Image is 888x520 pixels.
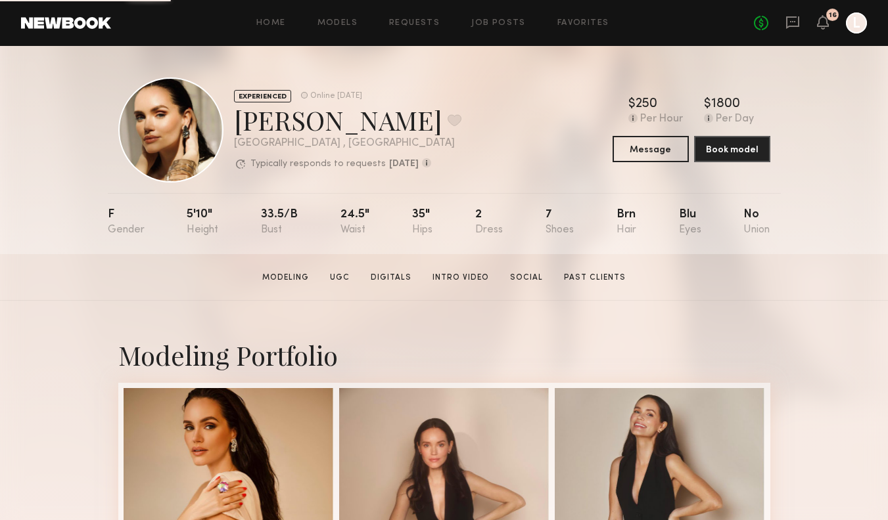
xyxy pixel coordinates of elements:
[846,12,867,33] a: L
[365,272,417,284] a: Digitals
[427,272,494,284] a: Intro Video
[234,102,461,137] div: [PERSON_NAME]
[187,209,218,236] div: 5'10"
[640,114,683,125] div: Per Hour
[108,209,145,236] div: F
[617,209,636,236] div: Brn
[694,136,770,162] button: Book model
[704,98,711,111] div: $
[250,160,386,169] p: Typically responds to requests
[310,92,362,100] div: Online [DATE]
[711,98,740,111] div: 1800
[679,209,701,236] div: Blu
[628,98,636,111] div: $
[256,19,286,28] a: Home
[389,19,440,28] a: Requests
[317,19,358,28] a: Models
[118,337,770,372] div: Modeling Portfolio
[475,209,503,236] div: 2
[613,136,689,162] button: Message
[546,209,574,236] div: 7
[340,209,369,236] div: 24.5"
[636,98,657,111] div: 250
[234,138,461,149] div: [GEOGRAPHIC_DATA] , [GEOGRAPHIC_DATA]
[559,272,631,284] a: Past Clients
[716,114,754,125] div: Per Day
[557,19,609,28] a: Favorites
[234,90,291,102] div: EXPERIENCED
[471,19,526,28] a: Job Posts
[743,209,770,236] div: No
[261,209,298,236] div: 33.5/b
[257,272,314,284] a: Modeling
[505,272,548,284] a: Social
[829,12,837,19] div: 16
[389,160,419,169] b: [DATE]
[325,272,355,284] a: UGC
[412,209,432,236] div: 35"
